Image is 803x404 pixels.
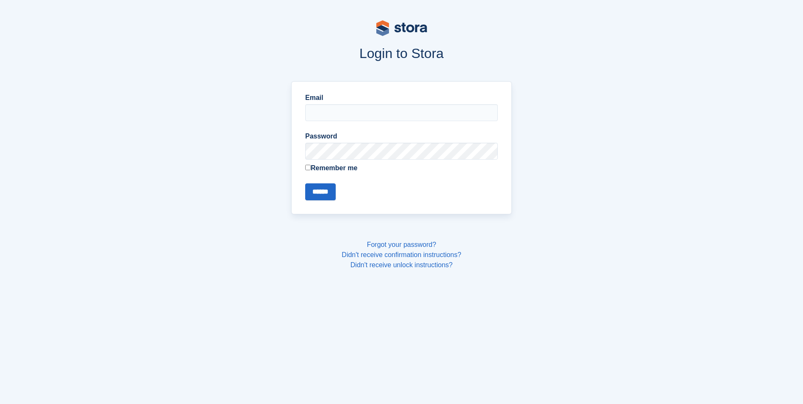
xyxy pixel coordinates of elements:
[305,131,498,141] label: Password
[350,261,453,268] a: Didn't receive unlock instructions?
[305,93,498,103] label: Email
[305,163,498,173] label: Remember me
[342,251,461,258] a: Didn't receive confirmation instructions?
[305,165,311,170] input: Remember me
[367,241,436,248] a: Forgot your password?
[130,46,673,61] h1: Login to Stora
[376,20,427,36] img: stora-logo-53a41332b3708ae10de48c4981b4e9114cc0af31d8433b30ea865607fb682f29.svg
